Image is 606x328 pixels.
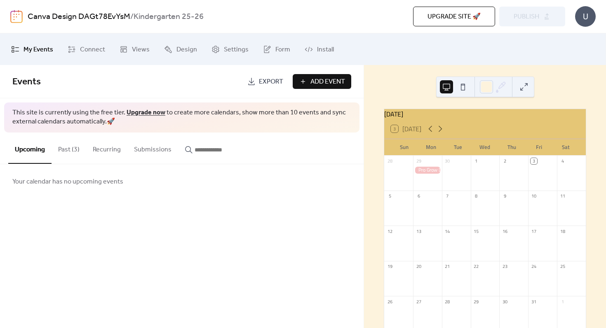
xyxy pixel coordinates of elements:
span: Form [275,43,290,56]
b: Kindergarten 25-26 [134,9,204,25]
div: 3 [531,158,537,164]
div: [DATE] [384,109,586,119]
span: Connect [80,43,105,56]
div: 23 [502,263,508,270]
a: Export [241,74,289,89]
span: My Events [23,43,53,56]
a: Canva Design DAGt78EvYsM [28,9,130,25]
div: 16 [502,228,508,234]
div: 30 [444,158,451,164]
div: 14 [444,228,451,234]
div: 7 [444,193,451,199]
span: Settings [224,43,249,56]
button: Upgrade site 🚀 [413,7,495,26]
div: 13 [416,228,422,234]
div: Sun [391,139,418,156]
button: Upcoming [8,133,52,164]
span: Upgrade site 🚀 [427,12,481,22]
button: Submissions [127,133,178,163]
div: 1 [559,298,566,305]
a: My Events [5,37,59,62]
div: Tue [445,139,472,156]
span: Events [12,73,41,91]
div: Pro Grow Day [413,167,442,174]
div: 26 [387,298,393,305]
div: 9 [502,193,508,199]
div: 30 [502,298,508,305]
div: 11 [559,193,566,199]
div: Fri [525,139,552,156]
div: 22 [473,263,479,270]
span: Your calendar has no upcoming events [12,177,123,187]
span: Add Event [310,77,345,87]
a: Install [298,37,340,62]
div: Wed [472,139,498,156]
div: 31 [531,298,537,305]
div: U [575,6,596,27]
div: 5 [387,193,393,199]
div: 29 [416,158,422,164]
div: 19 [387,263,393,270]
button: Recurring [86,133,127,163]
img: logo [10,10,23,23]
div: 6 [416,193,422,199]
div: 25 [559,263,566,270]
a: Upgrade now [127,106,165,119]
button: Add Event [293,74,351,89]
div: 28 [387,158,393,164]
div: Mon [418,139,444,156]
div: Thu [498,139,525,156]
a: Views [113,37,156,62]
a: Design [158,37,203,62]
div: 17 [531,228,537,234]
a: Settings [205,37,255,62]
div: 28 [444,298,451,305]
div: 15 [473,228,479,234]
button: Past (3) [52,133,86,163]
div: 2 [502,158,508,164]
div: 29 [473,298,479,305]
div: 8 [473,193,479,199]
span: This site is currently using the free tier. to create more calendars, show more than 10 events an... [12,108,351,127]
a: Form [257,37,296,62]
div: Sat [552,139,579,156]
div: 12 [387,228,393,234]
div: 27 [416,298,422,305]
div: 10 [531,193,537,199]
div: 18 [559,228,566,234]
span: Install [317,43,334,56]
span: Export [259,77,283,87]
div: 1 [473,158,479,164]
span: Views [132,43,150,56]
div: 24 [531,263,537,270]
a: Connect [61,37,111,62]
div: 4 [559,158,566,164]
b: / [130,9,134,25]
div: 20 [416,263,422,270]
div: 21 [444,263,451,270]
span: Design [176,43,197,56]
